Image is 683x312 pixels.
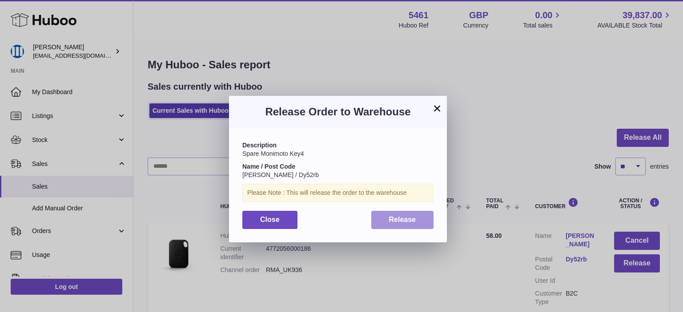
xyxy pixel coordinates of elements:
strong: Name / Post Code [242,163,295,170]
button: × [432,103,442,114]
span: [PERSON_NAME] / Dy52rb [242,171,319,178]
button: Release [371,211,434,229]
button: Close [242,211,297,229]
h3: Release Order to Warehouse [242,105,434,119]
div: Please Note : This will release the order to the warehouse [242,184,434,202]
span: Close [260,216,280,223]
span: Release [389,216,416,223]
span: Spare Monimoto Key4 [242,150,304,157]
strong: Description [242,142,277,149]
